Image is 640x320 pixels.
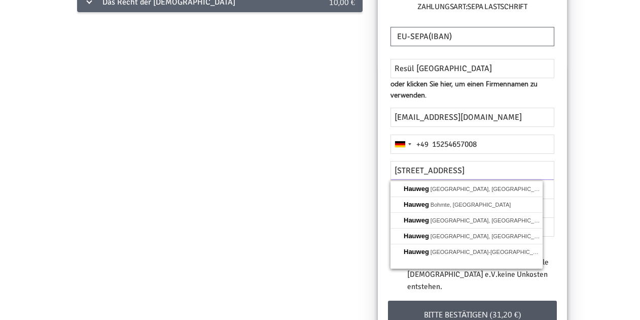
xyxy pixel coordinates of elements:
input: E-Mail * [390,108,554,127]
span: Hauweg [404,216,429,224]
button: Selected country [391,135,429,153]
span: [GEOGRAPHIC_DATA], [GEOGRAPHIC_DATA] [431,186,550,192]
span: Bohmte, [GEOGRAPHIC_DATA] [431,202,511,208]
div: +49 [416,139,429,150]
span: Hauweg [404,232,429,240]
span: Hauweg [404,248,429,255]
span: oder klicken Sie hier, um einen Firmennamen zu verwenden. [390,78,554,100]
input: Straße und Hausnummer [390,161,554,180]
input: 1512 3456789 * [390,135,554,154]
span: Hauweg [404,201,429,208]
input: Adresse 2 [390,180,554,199]
span: Hauweg [404,185,429,193]
h6: Zahlungsart: [388,1,557,17]
label: SEPA Lastschrift [467,1,527,13]
span: [GEOGRAPHIC_DATA], [GEOGRAPHIC_DATA] [431,217,550,223]
span: [GEOGRAPHIC_DATA], [GEOGRAPHIC_DATA] [431,233,550,239]
input: Name * [390,59,554,78]
span: [GEOGRAPHIC_DATA]-[GEOGRAPHIC_DATA], [GEOGRAPHIC_DATA] [431,249,610,255]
